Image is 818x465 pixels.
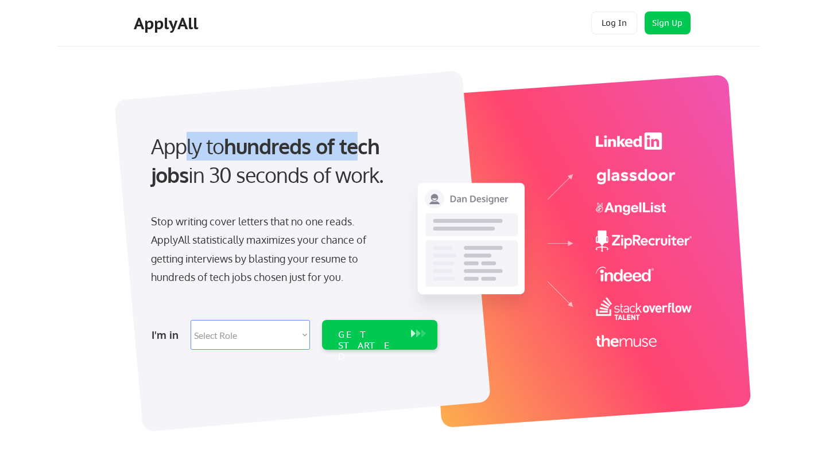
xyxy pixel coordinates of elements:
[645,11,691,34] button: Sign Up
[591,11,637,34] button: Log In
[152,326,184,344] div: I'm in
[151,212,387,287] div: Stop writing cover letters that no one reads. ApplyAll statistically maximizes your chance of get...
[151,133,385,187] strong: hundreds of tech jobs
[151,132,433,190] div: Apply to in 30 seconds of work.
[134,14,201,33] div: ApplyAll
[338,329,400,362] div: GET STARTED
